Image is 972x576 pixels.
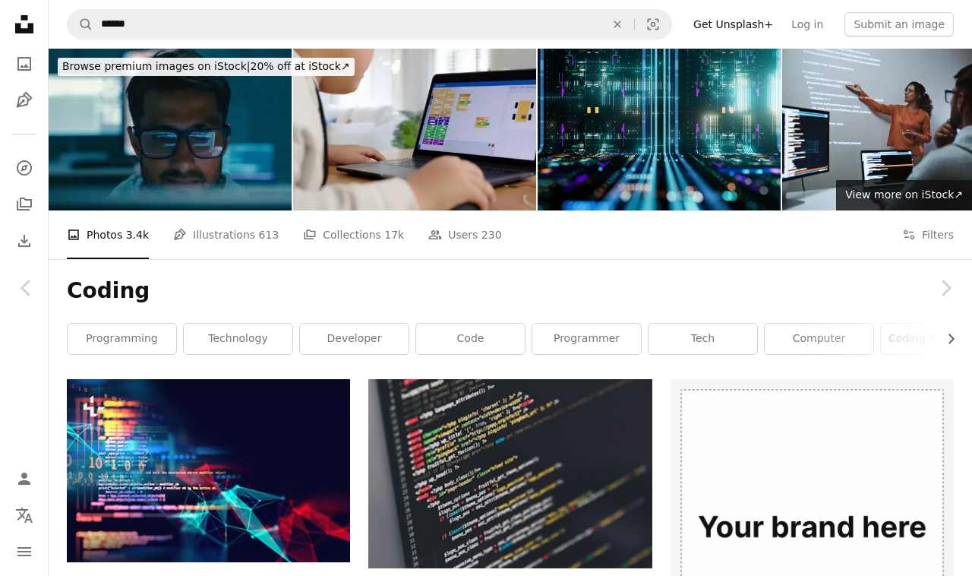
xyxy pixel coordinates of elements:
[49,49,292,210] img: Closeup of male computer programmer works on complex software development tasks at her home offic...
[68,324,176,354] a: programming
[649,324,757,354] a: tech
[184,324,292,354] a: technology
[765,324,873,354] a: computer
[844,12,954,36] button: Submit an image
[428,210,501,259] a: Users 230
[62,60,250,72] span: Browse premium images on iStock |
[481,226,502,243] span: 230
[293,49,536,210] img: Young asia student remotely learn online at home in coding robot car and electronic board cable i...
[9,536,39,567] button: Menu
[601,10,634,39] button: Clear
[173,210,279,259] a: Illustrations 613
[532,324,641,354] a: programmer
[384,226,404,243] span: 17k
[9,153,39,183] a: Explore
[368,379,652,568] img: monitor showing Java programming
[902,210,954,259] button: Filters
[303,210,404,259] a: Collections 17k
[68,10,93,39] button: Search Unsplash
[300,324,409,354] a: developer
[67,379,350,562] img: Programming code abstract technology background of software developer and Computer script
[9,49,39,79] a: Photos
[782,12,832,36] a: Log in
[9,189,39,220] a: Collections
[62,60,350,72] span: 20% off at iStock ↗
[67,464,350,477] a: Programming code abstract technology background of software developer and Computer script
[9,500,39,530] button: Language
[67,9,672,40] form: Find visuals sitewide
[259,226,279,243] span: 613
[416,324,525,354] a: code
[919,215,972,361] a: Next
[684,12,782,36] a: Get Unsplash+
[635,10,671,39] button: Visual search
[836,180,972,210] a: View more on iStock↗
[538,49,781,210] img: Datalake Big Data Warehouse Data Lake Platform Analytics Technology
[49,49,364,85] a: Browse premium images on iStock|20% off at iStock↗
[9,464,39,494] a: Log in / Sign up
[9,85,39,116] a: Illustrations
[67,277,954,305] h1: Coding
[368,467,652,480] a: monitor showing Java programming
[845,188,963,201] span: View more on iStock ↗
